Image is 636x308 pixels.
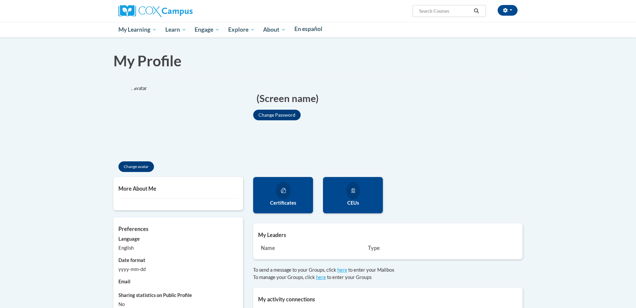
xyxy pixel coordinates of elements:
[290,22,327,36] a: En español
[118,301,238,308] div: No
[294,25,322,32] span: En español
[263,26,286,34] span: About
[253,110,301,120] button: Change Password
[327,274,372,280] span: to enter your Groups
[118,185,238,192] h5: More About Me
[195,26,220,34] span: Engage
[228,26,255,34] span: Explore
[118,226,238,232] h5: Preferences
[253,267,336,273] span: To send a message to your Groups, click
[348,267,394,273] span: to enter your Mailbox
[118,244,238,252] div: English
[118,161,154,172] button: Change avatar
[118,26,157,34] span: My Learning
[253,274,315,280] span: To manage your Groups, click
[256,91,319,105] span: (Screen name)
[113,52,182,69] span: My Profile
[113,85,187,158] div: Click to change the profile picture
[165,26,186,34] span: Learn
[108,22,528,37] div: Main menu
[258,296,518,302] h5: My activity connections
[365,241,460,254] th: Type
[113,85,187,158] img: profile avatar
[259,22,290,37] a: About
[258,199,308,207] label: Certificates
[118,278,238,285] label: Email
[472,7,482,15] button: Search
[316,274,326,280] a: here
[190,22,224,37] a: Engage
[118,266,238,273] div: yyyy-mm-dd
[118,257,238,264] label: Date format
[258,241,365,254] th: Name
[258,232,518,238] h5: My Leaders
[161,22,191,37] a: Learn
[328,199,378,207] label: CEUs
[118,292,238,299] label: Sharing statistics on Public Profile
[118,235,238,243] label: Language
[224,22,259,37] a: Explore
[114,22,161,37] a: My Learning
[418,7,472,15] input: Search Courses
[337,267,347,273] a: here
[498,5,518,16] button: Account Settings
[474,9,480,14] i: 
[118,5,193,17] img: Cox Campus
[118,8,193,13] a: Cox Campus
